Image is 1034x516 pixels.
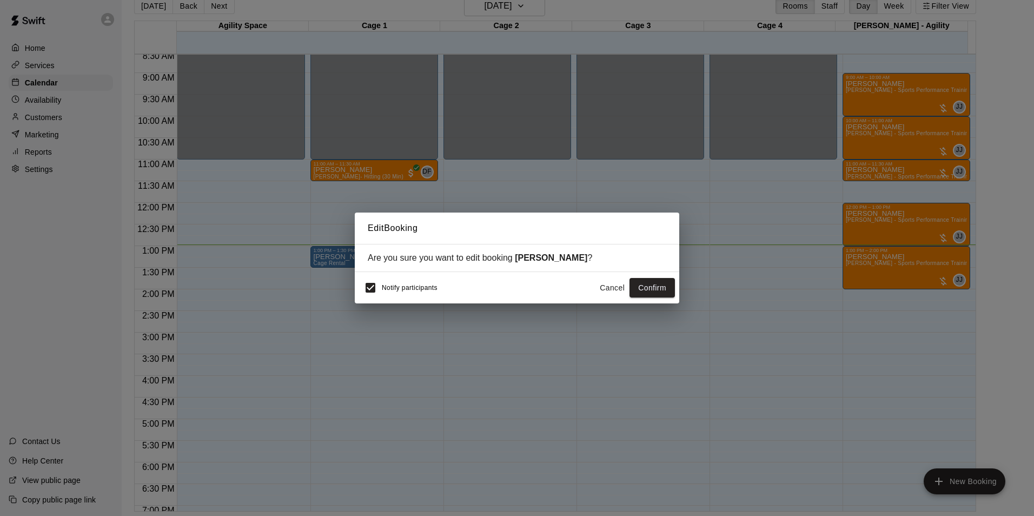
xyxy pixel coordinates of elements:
[629,278,675,298] button: Confirm
[355,213,679,244] h2: Edit Booking
[382,284,438,292] span: Notify participants
[515,253,587,262] strong: [PERSON_NAME]
[368,253,666,263] div: Are you sure you want to edit booking ?
[595,278,629,298] button: Cancel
